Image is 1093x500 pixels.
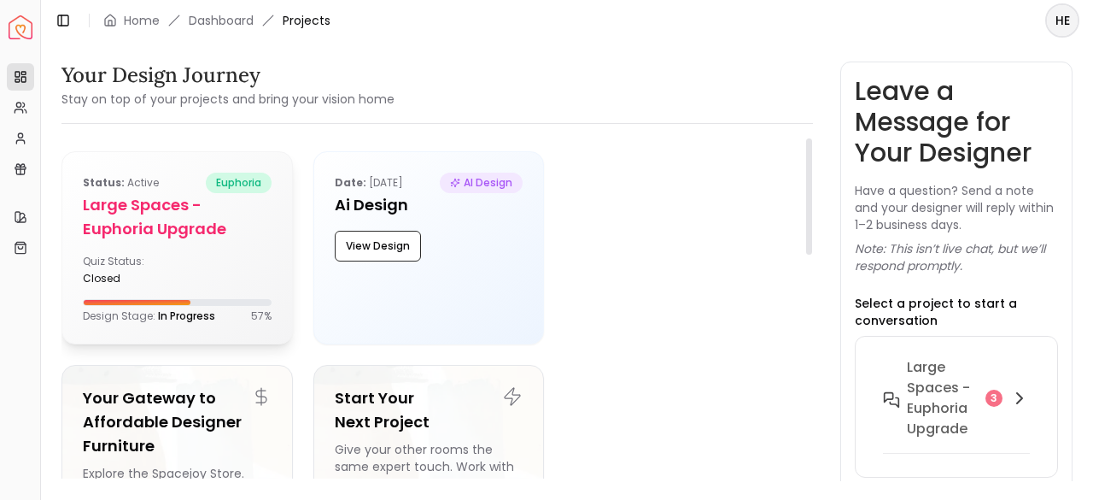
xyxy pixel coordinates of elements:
[61,62,395,89] h3: Your Design Journey
[9,15,32,39] a: Spacejoy
[103,12,330,29] nav: breadcrumb
[61,91,395,108] small: Stay on top of your projects and bring your vision home
[985,390,1002,407] div: 3
[335,173,403,193] p: [DATE]
[83,309,215,323] p: Design Stage:
[869,350,1043,468] button: Large Spaces - Euphoria Upgrade3
[189,12,254,29] a: Dashboard
[83,173,159,193] p: active
[335,386,523,434] h5: Start Your Next Project
[83,386,272,458] h5: Your Gateway to Affordable Designer Furniture
[124,12,160,29] a: Home
[158,309,215,323] span: In Progress
[83,175,125,190] b: Status:
[907,357,979,439] h6: Large Spaces - Euphoria Upgrade
[335,193,523,217] h5: Ai Design
[9,15,32,39] img: Spacejoy Logo
[206,173,272,193] span: euphoria
[855,76,1058,168] h3: Leave a Message for Your Designer
[855,295,1058,329] p: Select a project to start a conversation
[1047,5,1078,36] span: HE
[335,231,421,262] button: View Design
[335,175,366,190] b: Date:
[283,12,330,29] span: Projects
[855,182,1058,233] p: Have a question? Send a note and your designer will reply within 1–2 business days.
[83,255,170,285] div: Quiz Status:
[1045,3,1079,38] button: HE
[440,173,523,193] span: AI Design
[83,193,272,241] h5: Large Spaces - Euphoria Upgrade
[855,240,1058,274] p: Note: This isn’t live chat, but we’ll respond promptly.
[83,272,170,285] div: closed
[251,309,272,323] p: 57 %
